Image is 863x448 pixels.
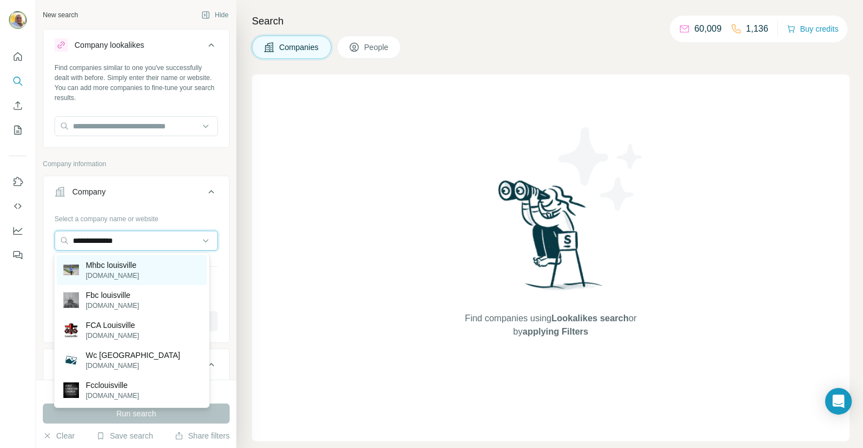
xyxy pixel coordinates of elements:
p: Company information [43,159,230,169]
img: Avatar [9,11,27,29]
img: Fcclouisville [63,382,79,398]
button: Industry [43,351,229,382]
p: [DOMAIN_NAME] [86,391,139,401]
p: [DOMAIN_NAME] [86,361,180,371]
button: Use Surfe API [9,196,27,216]
img: Fbc louisville [63,292,79,308]
p: 1,136 [746,22,768,36]
img: FCA Louisville [63,322,79,338]
img: Mhbc louisville [63,265,79,275]
div: Select a company name or website [54,210,218,224]
button: Buy credits [787,21,839,37]
p: Fbc louisville [86,290,139,301]
p: 60,009 [695,22,722,36]
button: Company [43,178,229,210]
span: Lookalikes search [552,313,629,323]
button: Hide [194,7,236,23]
div: Company [72,186,106,197]
p: [DOMAIN_NAME] [86,271,139,281]
button: Share filters [175,430,230,441]
button: Use Surfe on LinkedIn [9,172,27,192]
span: applying Filters [523,327,588,336]
div: Company lookalikes [75,39,144,51]
img: Wc louisville [63,352,79,368]
p: [DOMAIN_NAME] [86,331,139,341]
button: Clear [43,430,75,441]
button: Save search [96,430,153,441]
h4: Search [252,13,850,29]
p: Fcclouisville [86,380,139,391]
p: [DOMAIN_NAME] [86,301,139,311]
p: Wc [GEOGRAPHIC_DATA] [86,350,180,361]
button: Quick start [9,47,27,67]
button: Company lookalikes [43,32,229,63]
span: Companies [279,42,320,53]
button: Enrich CSV [9,96,27,116]
div: Find companies similar to one you've successfully dealt with before. Simply enter their name or w... [54,63,218,103]
span: People [364,42,390,53]
button: Search [9,71,27,91]
div: Open Intercom Messenger [825,388,852,415]
button: Dashboard [9,221,27,241]
p: FCA Louisville [86,320,139,331]
span: Find companies using or by [462,312,639,339]
button: Feedback [9,245,27,265]
img: Surfe Illustration - Woman searching with binoculars [493,177,609,301]
img: Surfe Illustration - Stars [551,119,651,219]
div: New search [43,10,78,20]
p: Mhbc louisville [86,260,139,271]
button: My lists [9,120,27,140]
